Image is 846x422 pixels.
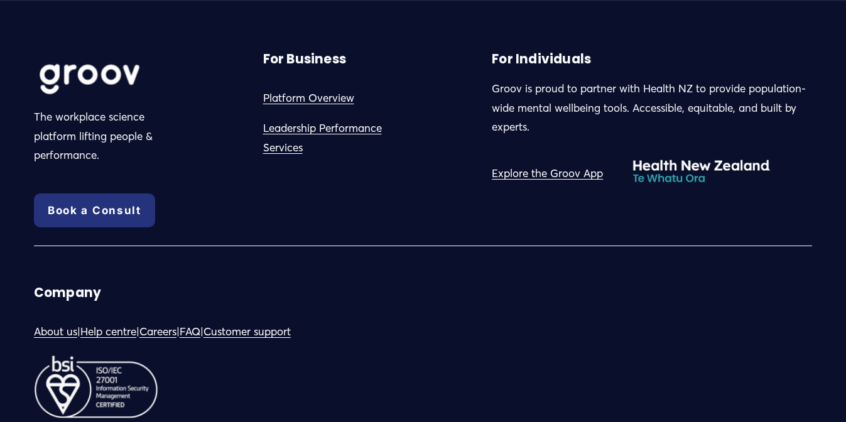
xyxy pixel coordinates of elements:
[34,322,420,342] p: | | | |
[263,119,420,157] a: Leadership Performance Services
[203,322,291,342] a: Customer support
[34,193,155,227] a: Book a Consult
[263,50,346,68] strong: For Business
[492,79,812,137] p: Groov is proud to partner with Health NZ to provide population-wide mental wellbeing tools. Acces...
[34,322,77,342] a: About us
[492,164,603,183] a: Explore the Groov App
[34,107,158,165] p: The workplace science platform lifting people & performance.
[139,322,176,342] a: Careers
[492,50,591,68] strong: For Individuals
[34,284,101,301] strong: Company
[263,89,354,108] a: Platform Overview
[80,322,136,342] a: Help centre
[180,322,200,342] a: FAQ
